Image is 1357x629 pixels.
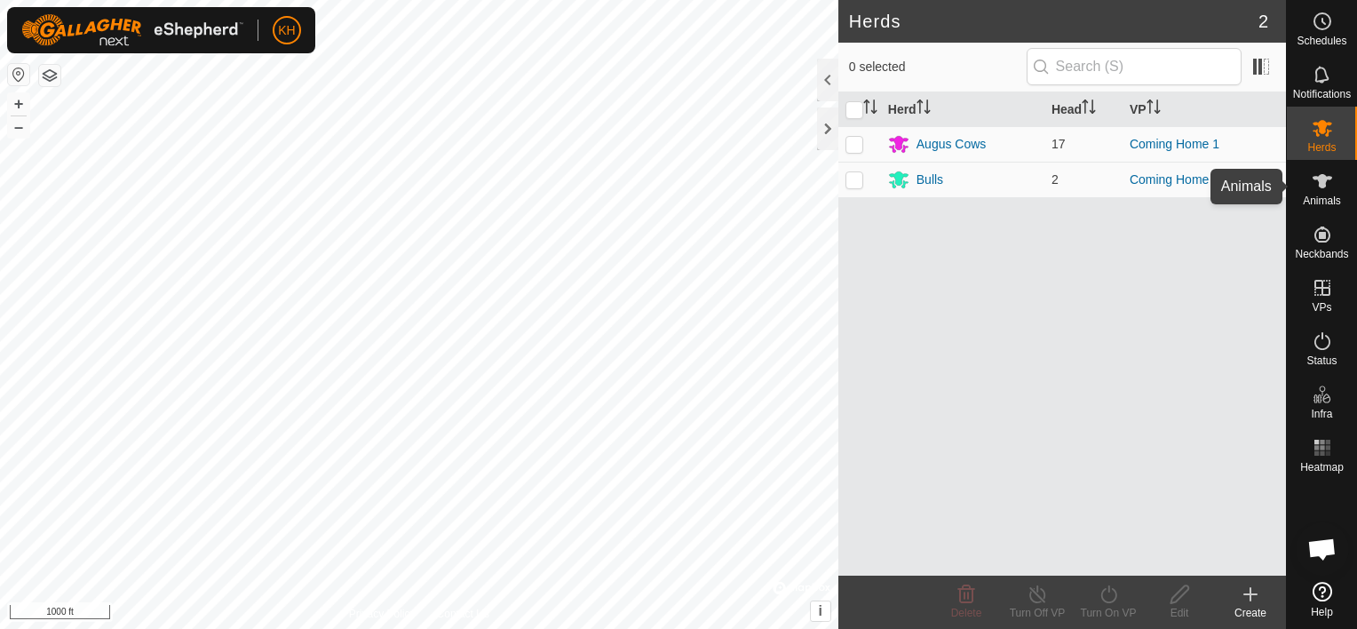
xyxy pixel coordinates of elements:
[1303,195,1341,206] span: Animals
[1051,172,1059,187] span: 2
[437,606,489,622] a: Contact Us
[1144,605,1215,621] div: Edit
[1293,89,1351,100] span: Notifications
[349,606,416,622] a: Privacy Policy
[1044,92,1123,127] th: Head
[849,58,1027,76] span: 0 selected
[1296,522,1349,576] div: Open chat
[811,601,830,621] button: i
[39,65,60,86] button: Map Layers
[1130,137,1219,151] a: Coming Home 1
[8,93,29,115] button: +
[1306,355,1337,366] span: Status
[1307,142,1336,153] span: Herds
[917,171,943,189] div: Bulls
[1300,462,1344,473] span: Heatmap
[1258,8,1268,35] span: 2
[819,603,822,618] span: i
[1295,249,1348,259] span: Neckbands
[8,116,29,138] button: –
[917,135,987,154] div: Augus Cows
[863,102,877,116] p-sorticon: Activate to sort
[1215,605,1286,621] div: Create
[1123,92,1286,127] th: VP
[1312,302,1331,313] span: VPs
[1082,102,1096,116] p-sorticon: Activate to sort
[21,14,243,46] img: Gallagher Logo
[849,11,1258,32] h2: Herds
[1147,102,1161,116] p-sorticon: Activate to sort
[278,21,295,40] span: KH
[1002,605,1073,621] div: Turn Off VP
[1051,137,1066,151] span: 17
[1287,575,1357,625] a: Help
[917,102,931,116] p-sorticon: Activate to sort
[1130,172,1219,187] a: Coming Home 1
[1073,605,1144,621] div: Turn On VP
[1311,607,1333,617] span: Help
[1297,36,1346,46] span: Schedules
[8,64,29,85] button: Reset Map
[1311,409,1332,419] span: Infra
[881,92,1044,127] th: Herd
[1027,48,1242,85] input: Search (S)
[951,607,982,619] span: Delete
